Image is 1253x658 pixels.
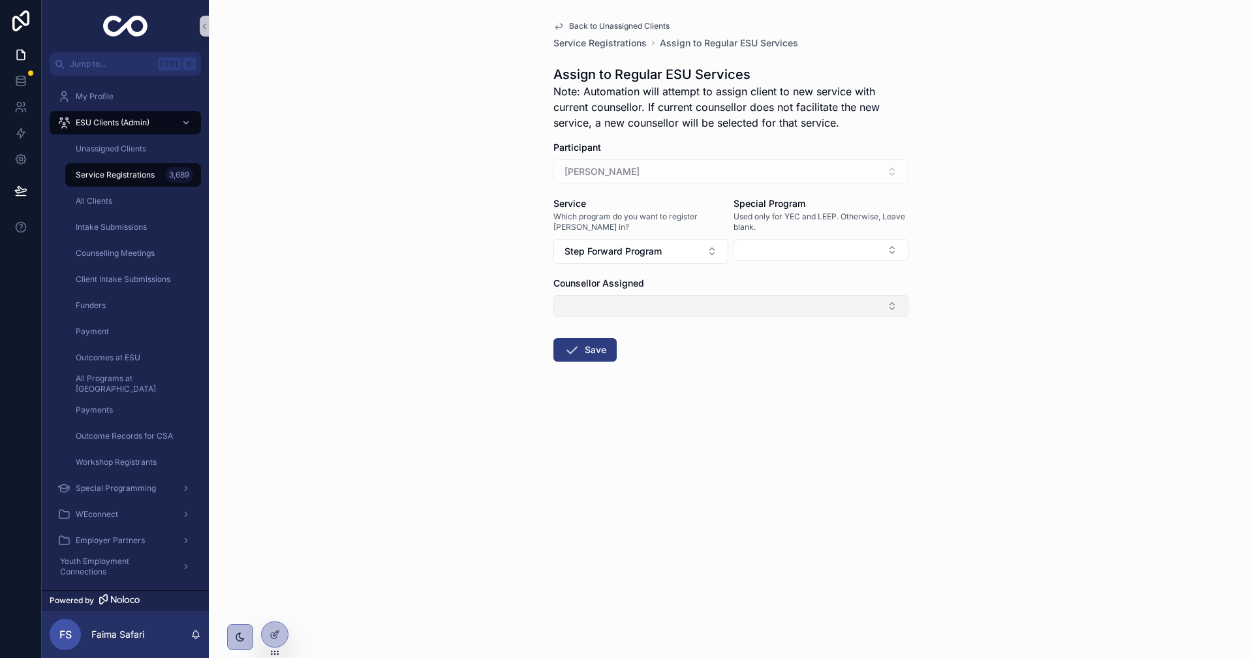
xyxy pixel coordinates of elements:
a: Service Registrations [553,37,647,50]
span: Jump to... [70,59,153,69]
span: Employer Partners [76,535,145,546]
a: WEconnect [50,503,201,526]
a: All Clients [65,189,201,213]
a: All Programs at [GEOGRAPHIC_DATA] [65,372,201,396]
span: Used only for YEC and LEEP. Otherwise, Leave blank. [734,211,908,232]
span: K [184,59,194,69]
h1: Assign to Regular ESU Services [553,65,908,84]
a: Unassigned Clients [65,137,201,161]
span: Powered by [50,595,94,606]
span: Payments [76,405,113,415]
span: Note: Automation will attempt to assign client to new service with current counsellor. If current... [553,84,908,131]
span: Step Forward Program [565,245,662,258]
span: Special Programming [76,483,156,493]
a: Counselling Meetings [65,242,201,265]
span: Counselling Meetings [76,248,155,258]
button: Jump to...CtrlK [50,52,201,76]
a: Outcomes at ESU [65,346,201,369]
span: Service [553,198,586,209]
span: All Clients [76,196,112,206]
p: Faima Safari [91,628,144,641]
span: Ctrl [158,57,181,70]
img: App logo [103,16,148,37]
button: Select Button [734,239,908,261]
button: Select Button [553,295,908,317]
div: scrollable content [42,76,209,590]
a: Workshop Registrants [65,450,201,474]
span: Outcomes at ESU [76,352,140,363]
span: Counsellor Assigned [553,277,644,289]
div: 3,689 [165,167,193,183]
a: Special Programming [50,477,201,500]
a: Service Registrations3,689 [65,163,201,187]
a: Back to Unassigned Clients [553,21,670,31]
span: Intake Submissions [76,222,147,232]
span: Unassigned Clients [76,144,146,154]
a: Funders [65,294,201,317]
a: My Profile [50,85,201,108]
span: Youth Employment Connections [60,556,171,577]
span: WEconnect [76,509,118,520]
span: Participant [553,142,601,153]
span: Back to Unassigned Clients [569,21,670,31]
span: My Profile [76,91,114,102]
a: Client Intake Submissions [65,268,201,291]
span: ESU Clients (Admin) [76,117,149,128]
span: Outcome Records for CSA [76,431,173,441]
a: Employer Partners [50,529,201,552]
a: Assign to Regular ESU Services [660,37,798,50]
a: Outcome Records for CSA [65,424,201,448]
span: All Programs at [GEOGRAPHIC_DATA] [76,373,188,394]
a: Powered by [42,590,209,611]
span: Funders [76,300,106,311]
a: Payments [65,398,201,422]
span: Payment [76,326,109,337]
span: FS [59,627,72,642]
span: Special Program [734,198,805,209]
a: Payment [65,320,201,343]
button: Save [553,338,617,362]
button: Select Button [553,239,728,264]
span: Which program do you want to register [PERSON_NAME] in? [553,211,728,232]
span: Workshop Registrants [76,457,157,467]
span: Client Intake Submissions [76,274,170,285]
a: ESU Clients (Admin) [50,111,201,134]
a: Youth Employment Connections [50,555,201,578]
a: Intake Submissions [65,215,201,239]
span: Service Registrations [76,170,155,180]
